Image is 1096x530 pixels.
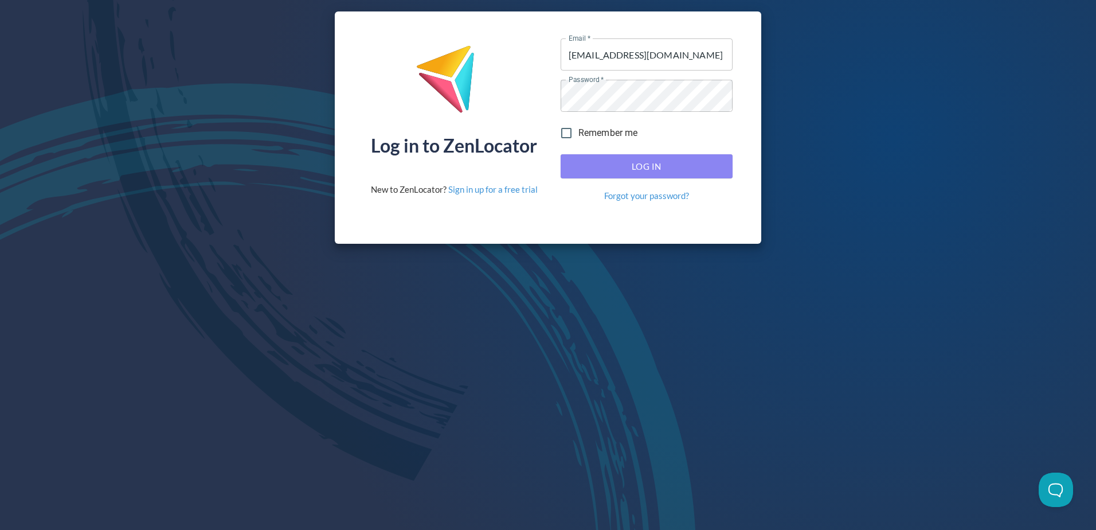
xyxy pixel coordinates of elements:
div: Log in to ZenLocator [371,137,537,155]
div: New to ZenLocator? [371,184,538,196]
input: name@company.com [561,38,733,71]
button: Log In [561,154,733,178]
span: Log In [573,159,720,174]
img: ZenLocator [416,45,492,122]
span: Remember me [578,126,638,140]
a: Forgot your password? [604,190,689,202]
a: Sign in up for a free trial [448,184,538,194]
iframe: Toggle Customer Support [1039,473,1073,507]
